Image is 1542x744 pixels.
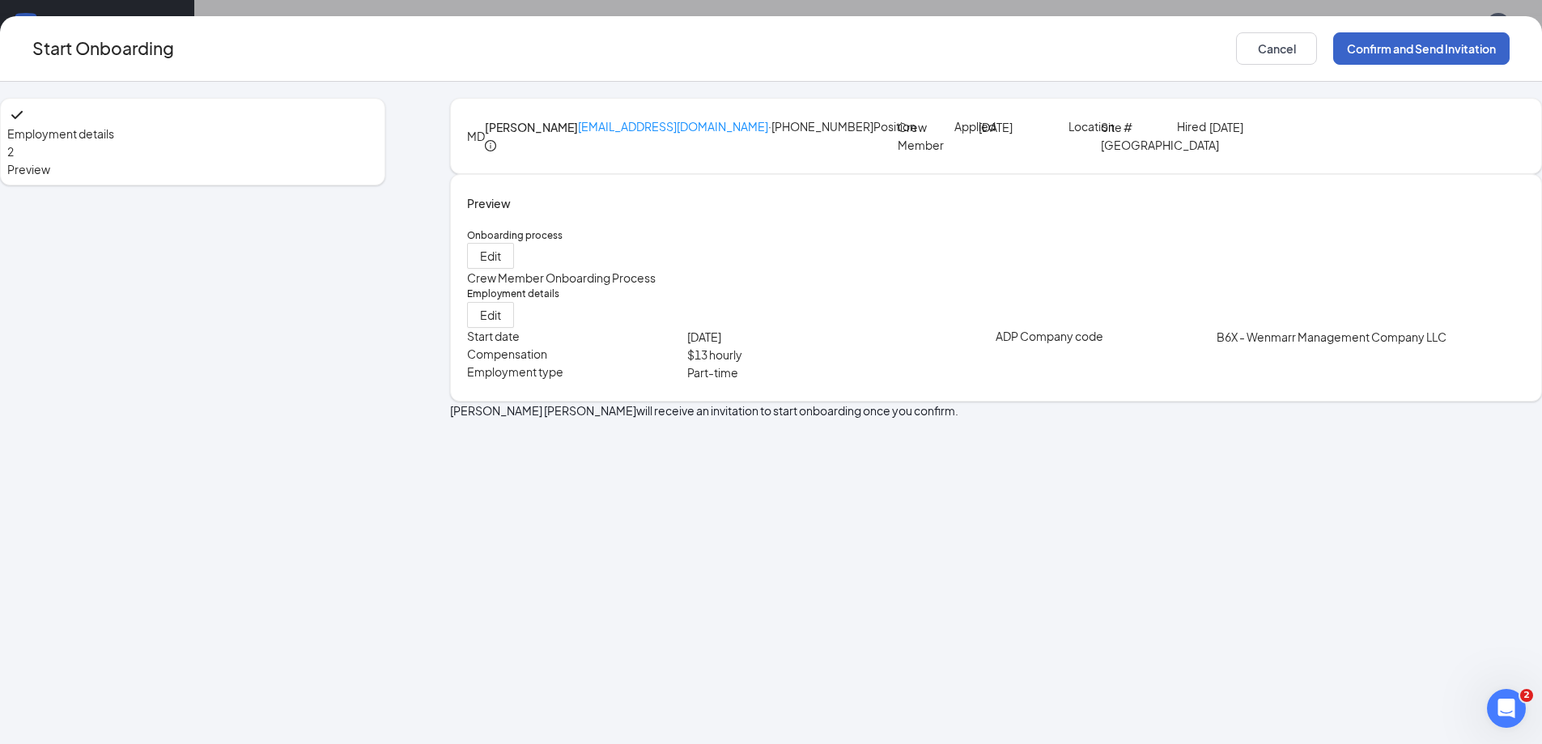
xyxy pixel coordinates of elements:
[450,402,1542,419] p: [PERSON_NAME] [PERSON_NAME] will receive an invitation to start onboarding once you confirm.
[7,105,27,125] svg: Checkmark
[480,248,501,264] span: Edit
[485,118,578,136] h4: [PERSON_NAME]
[467,328,687,344] p: Start date
[467,346,687,362] p: Compensation
[898,118,946,154] p: Crew Member
[1068,118,1101,134] p: Location
[1209,118,1275,136] p: [DATE]
[480,307,501,323] span: Edit
[32,35,174,62] h3: Start Onboarding
[996,328,1216,344] p: ADP Company code
[687,328,996,346] p: [DATE]
[7,144,14,159] span: 2
[1520,689,1533,702] span: 2
[1333,32,1510,65] button: Confirm and Send Invitation
[873,118,898,134] p: Position
[467,228,1525,243] h5: Onboarding process
[467,194,1525,212] h4: Preview
[687,363,996,381] p: Part-time
[467,302,514,328] button: Edit
[467,127,485,145] div: MD
[578,118,873,138] p: · [PHONE_NUMBER]
[1177,118,1209,134] p: Hired
[467,287,1525,301] h5: Employment details
[687,346,996,363] p: $ 13 hourly
[485,140,496,151] span: info-circle
[7,125,378,142] span: Employment details
[979,118,1027,136] p: [DATE]
[1217,328,1525,346] p: B6X - Wenmarr Management Company LLC
[1236,32,1317,65] button: Cancel
[467,270,656,285] span: Crew Member Onboarding Process
[1101,118,1166,154] p: Site # [GEOGRAPHIC_DATA]
[954,118,979,134] p: Applied
[578,119,768,134] a: [EMAIL_ADDRESS][DOMAIN_NAME]
[7,160,378,178] span: Preview
[467,363,687,380] p: Employment type
[467,243,514,269] button: Edit
[1487,689,1526,728] iframe: Intercom live chat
